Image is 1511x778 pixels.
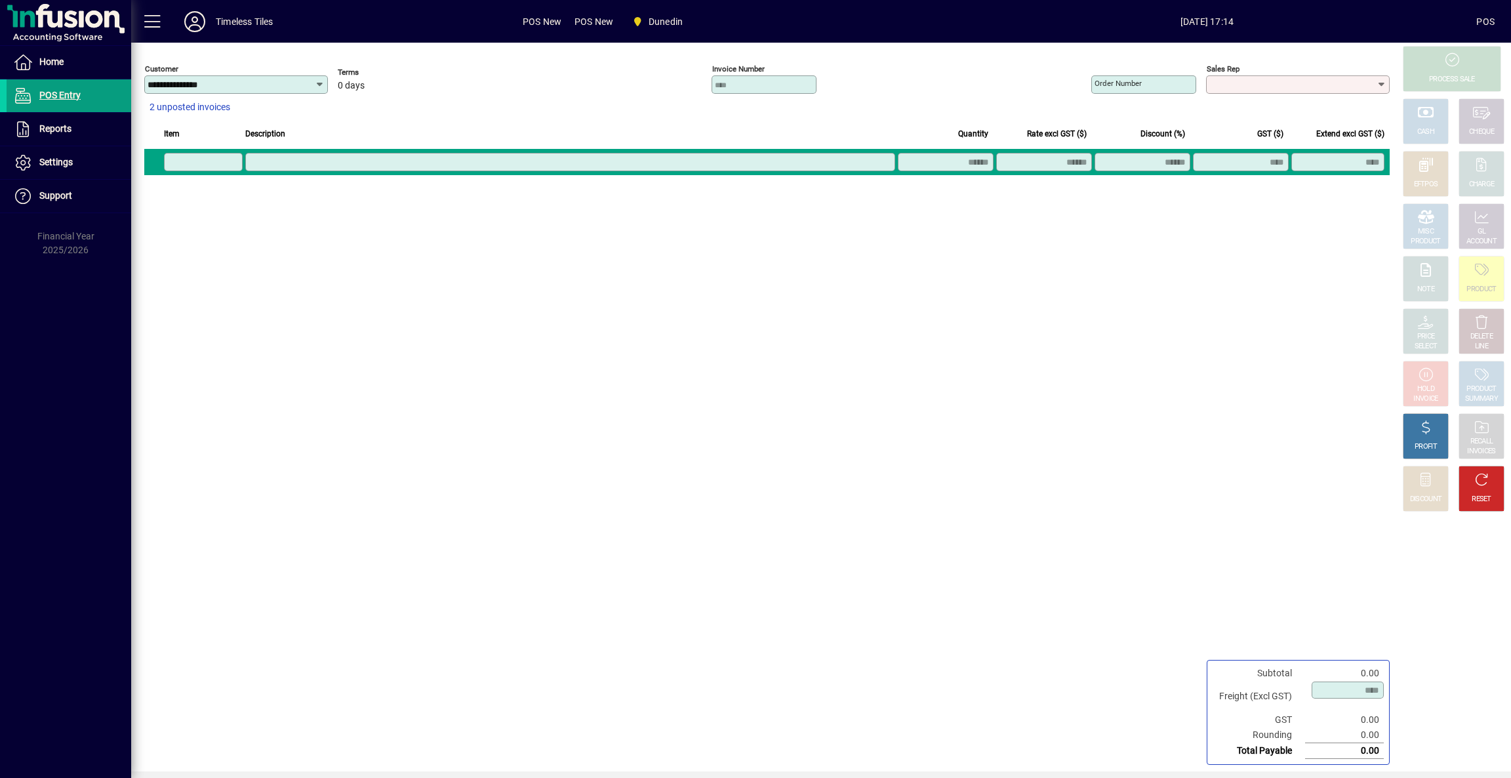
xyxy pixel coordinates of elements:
[1469,127,1494,137] div: CHEQUE
[1213,712,1305,727] td: GST
[216,11,273,32] div: Timeless Tiles
[1478,227,1486,237] div: GL
[1305,712,1384,727] td: 0.00
[1095,79,1142,88] mat-label: Order number
[39,90,81,100] span: POS Entry
[1415,442,1437,452] div: PROFIT
[1467,447,1495,457] div: INVOICES
[39,56,64,67] span: Home
[174,10,216,33] button: Profile
[39,157,73,167] span: Settings
[1213,727,1305,743] td: Rounding
[1410,495,1441,504] div: DISCOUNT
[1476,11,1495,32] div: POS
[1316,127,1384,141] span: Extend excl GST ($)
[1466,384,1496,394] div: PRODUCT
[1305,743,1384,759] td: 0.00
[7,46,131,79] a: Home
[1417,384,1434,394] div: HOLD
[1418,227,1434,237] div: MISC
[145,64,178,73] mat-label: Customer
[164,127,180,141] span: Item
[1466,285,1496,295] div: PRODUCT
[1475,342,1488,352] div: LINE
[1465,394,1498,404] div: SUMMARY
[7,146,131,179] a: Settings
[1469,180,1495,190] div: CHARGE
[1470,332,1493,342] div: DELETE
[1305,727,1384,743] td: 0.00
[1027,127,1087,141] span: Rate excl GST ($)
[712,64,765,73] mat-label: Invoice number
[1414,180,1438,190] div: EFTPOS
[39,190,72,201] span: Support
[144,96,235,119] button: 2 unposted invoices
[338,68,416,77] span: Terms
[1415,342,1438,352] div: SELECT
[1417,127,1434,137] div: CASH
[1413,394,1438,404] div: INVOICE
[1213,681,1305,712] td: Freight (Excl GST)
[1411,237,1440,247] div: PRODUCT
[39,123,71,134] span: Reports
[1429,75,1475,85] div: PROCESS SALE
[1140,127,1185,141] span: Discount (%)
[1417,285,1434,295] div: NOTE
[938,11,1477,32] span: [DATE] 17:14
[1305,666,1384,681] td: 0.00
[150,100,230,114] span: 2 unposted invoices
[1213,666,1305,681] td: Subtotal
[1213,743,1305,759] td: Total Payable
[523,11,561,32] span: POS New
[1417,332,1435,342] div: PRICE
[1207,64,1239,73] mat-label: Sales rep
[245,127,285,141] span: Description
[1257,127,1283,141] span: GST ($)
[338,81,365,91] span: 0 days
[1466,237,1497,247] div: ACCOUNT
[1472,495,1491,504] div: RESET
[649,11,683,32] span: Dunedin
[1470,437,1493,447] div: RECALL
[7,180,131,213] a: Support
[626,10,688,33] span: Dunedin
[958,127,988,141] span: Quantity
[7,113,131,146] a: Reports
[574,11,613,32] span: POS New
